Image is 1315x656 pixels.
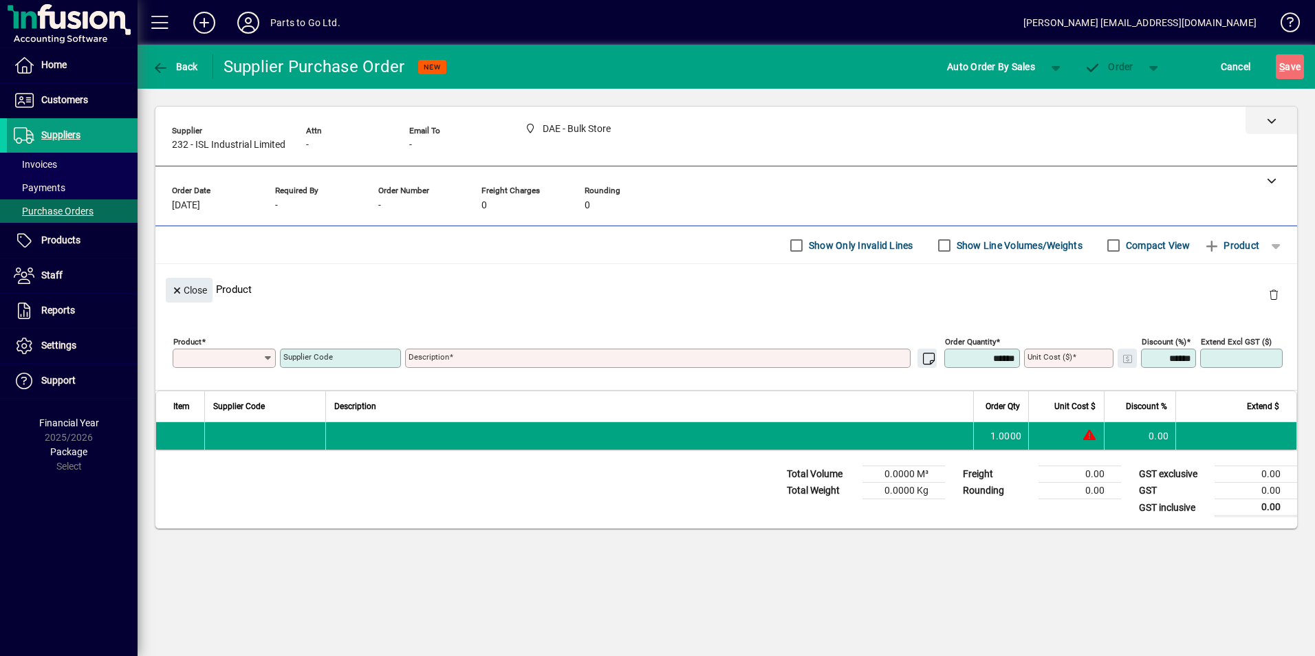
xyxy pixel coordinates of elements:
td: Total Volume [780,466,862,483]
span: [DATE] [172,200,200,211]
span: Invoices [14,159,57,170]
td: Freight [956,466,1039,483]
span: Payments [14,182,65,193]
mat-label: Product [173,337,202,347]
span: Home [41,59,67,70]
a: Reports [7,294,138,328]
mat-label: Order Quantity [945,337,996,347]
span: 0 [481,200,487,211]
button: Cancel [1217,54,1254,79]
span: Item [173,399,190,414]
span: Auto Order By Sales [947,56,1035,78]
button: Auto Order By Sales [940,54,1042,79]
span: Order Qty [986,399,1020,414]
span: Back [152,61,198,72]
a: Settings [7,329,138,363]
label: Show Line Volumes/Weights [954,239,1083,252]
a: Invoices [7,153,138,176]
span: Financial Year [39,417,99,428]
span: - [378,200,381,211]
a: Knowledge Base [1270,3,1298,47]
span: Customers [41,94,88,105]
span: Supplier Code [213,399,265,414]
td: Total Weight [780,483,862,499]
span: Package [50,446,87,457]
span: Settings [41,340,76,351]
span: 0 [585,200,590,211]
label: Show Only Invalid Lines [806,239,913,252]
a: Home [7,48,138,83]
span: Support [41,375,76,386]
span: - [306,140,309,151]
div: Product [155,264,1297,314]
span: Extend $ [1247,399,1279,414]
span: NEW [424,63,441,72]
span: Suppliers [41,129,80,140]
td: GST [1132,483,1215,499]
span: ave [1279,56,1301,78]
app-page-header-button: Close [162,283,216,296]
div: Supplier Purchase Order [224,56,405,78]
td: 0.00 [1215,466,1297,483]
button: Add [182,10,226,35]
div: [PERSON_NAME] [EMAIL_ADDRESS][DOMAIN_NAME] [1023,12,1257,34]
td: 1.0000 [973,422,1028,450]
div: Parts to Go Ltd. [270,12,340,34]
button: Order [1078,54,1140,79]
span: S [1279,61,1285,72]
a: Support [7,364,138,398]
span: Close [171,279,207,302]
a: Payments [7,176,138,199]
span: Purchase Orders [14,206,94,217]
td: 0.00 [1104,422,1175,450]
mat-label: Unit Cost ($) [1028,352,1072,362]
app-page-header-button: Delete [1257,288,1290,300]
td: 0.00 [1215,483,1297,499]
td: GST inclusive [1132,499,1215,516]
button: Back [149,54,202,79]
td: 0.0000 M³ [862,466,945,483]
td: Rounding [956,483,1039,499]
mat-label: Description [409,352,449,362]
mat-label: Supplier Code [283,352,333,362]
button: Profile [226,10,270,35]
span: Description [334,399,376,414]
a: Customers [7,83,138,118]
span: Cancel [1221,56,1251,78]
span: - [409,140,412,151]
mat-label: Extend excl GST ($) [1201,337,1272,347]
label: Compact View [1123,239,1190,252]
span: Reports [41,305,75,316]
span: 232 - ISL Industrial Limited [172,140,285,151]
app-page-header-button: Back [138,54,213,79]
td: 0.0000 Kg [862,483,945,499]
td: 0.00 [1215,499,1297,516]
button: Save [1276,54,1304,79]
button: Delete [1257,278,1290,311]
span: Order [1085,61,1133,72]
td: 0.00 [1039,483,1121,499]
span: Products [41,234,80,245]
a: Staff [7,259,138,293]
span: - [275,200,278,211]
span: Discount % [1126,399,1167,414]
a: Purchase Orders [7,199,138,223]
td: 0.00 [1039,466,1121,483]
span: Staff [41,270,63,281]
a: Products [7,223,138,258]
button: Close [166,278,213,303]
td: GST exclusive [1132,466,1215,483]
span: Unit Cost $ [1054,399,1096,414]
mat-label: Discount (%) [1142,337,1186,347]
